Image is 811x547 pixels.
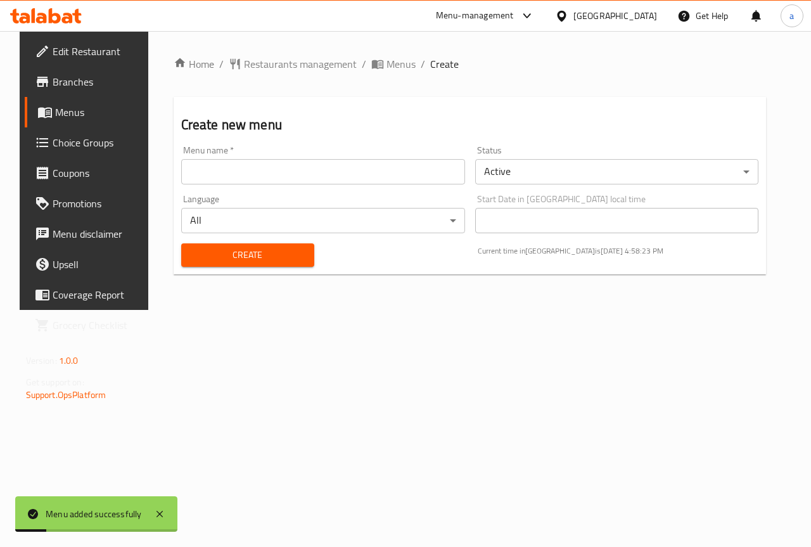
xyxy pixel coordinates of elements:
span: Menus [386,56,416,72]
div: [GEOGRAPHIC_DATA] [573,9,657,23]
span: Choice Groups [53,135,145,150]
nav: breadcrumb [174,56,767,72]
a: Restaurants management [229,56,357,72]
span: Restaurants management [244,56,357,72]
li: / [219,56,224,72]
a: Branches [25,67,155,97]
span: 1.0.0 [59,352,79,369]
a: Choice Groups [25,127,155,158]
span: Get support on: [26,374,84,390]
a: Edit Restaurant [25,36,155,67]
span: Promotions [53,196,145,211]
span: a [789,9,794,23]
span: Menu disclaimer [53,226,145,241]
a: Upsell [25,249,155,280]
div: Menu added successfully [46,507,142,521]
span: Create [191,247,304,263]
span: Create [430,56,459,72]
span: Branches [53,74,145,89]
a: Grocery Checklist [25,310,155,340]
a: Promotions [25,188,155,219]
a: Coverage Report [25,280,155,310]
a: Support.OpsPlatform [26,387,106,403]
span: Version: [26,352,57,369]
a: Menu disclaimer [25,219,155,249]
button: Create [181,243,314,267]
p: Current time in [GEOGRAPHIC_DATA] is [DATE] 4:58:23 PM [478,245,759,257]
a: Coupons [25,158,155,188]
h2: Create new menu [181,115,759,134]
span: Coverage Report [53,287,145,302]
span: Grocery Checklist [53,318,145,333]
a: Home [174,56,214,72]
div: Menu-management [436,8,514,23]
a: Menus [371,56,416,72]
a: Menus [25,97,155,127]
input: Please enter Menu name [181,159,465,184]
li: / [421,56,425,72]
span: Menus [55,105,145,120]
li: / [362,56,366,72]
div: Active [475,159,759,184]
span: Edit Restaurant [53,44,145,59]
div: All [181,208,465,233]
span: Upsell [53,257,145,272]
span: Coupons [53,165,145,181]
